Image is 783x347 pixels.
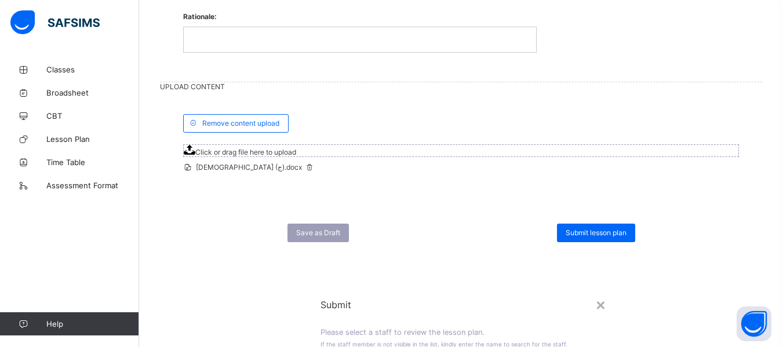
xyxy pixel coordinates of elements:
[202,119,279,127] span: Remove content upload
[737,306,771,341] button: Open asap
[195,148,296,156] span: Click or drag file here to upload
[46,65,139,74] span: Classes
[595,294,606,314] div: ×
[321,328,485,337] span: Please select a staff to review the lesson plan.
[183,6,537,27] span: Rationale:
[321,299,601,311] span: Submit
[46,319,139,328] span: Help
[183,144,739,157] span: Click or drag file here to upload
[46,134,139,144] span: Lesson Plan
[160,82,762,91] span: UPLOAD CONTENT
[46,88,139,97] span: Broadsheet
[46,111,139,120] span: CBT
[46,158,139,167] span: Time Table
[46,181,139,190] span: Assessment Format
[296,228,340,237] span: Save as Draft
[10,10,100,35] img: safsims
[566,228,627,237] span: Submit lesson plan
[183,163,315,171] span: [DEMOGRAPHIC_DATA] (ج).docx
